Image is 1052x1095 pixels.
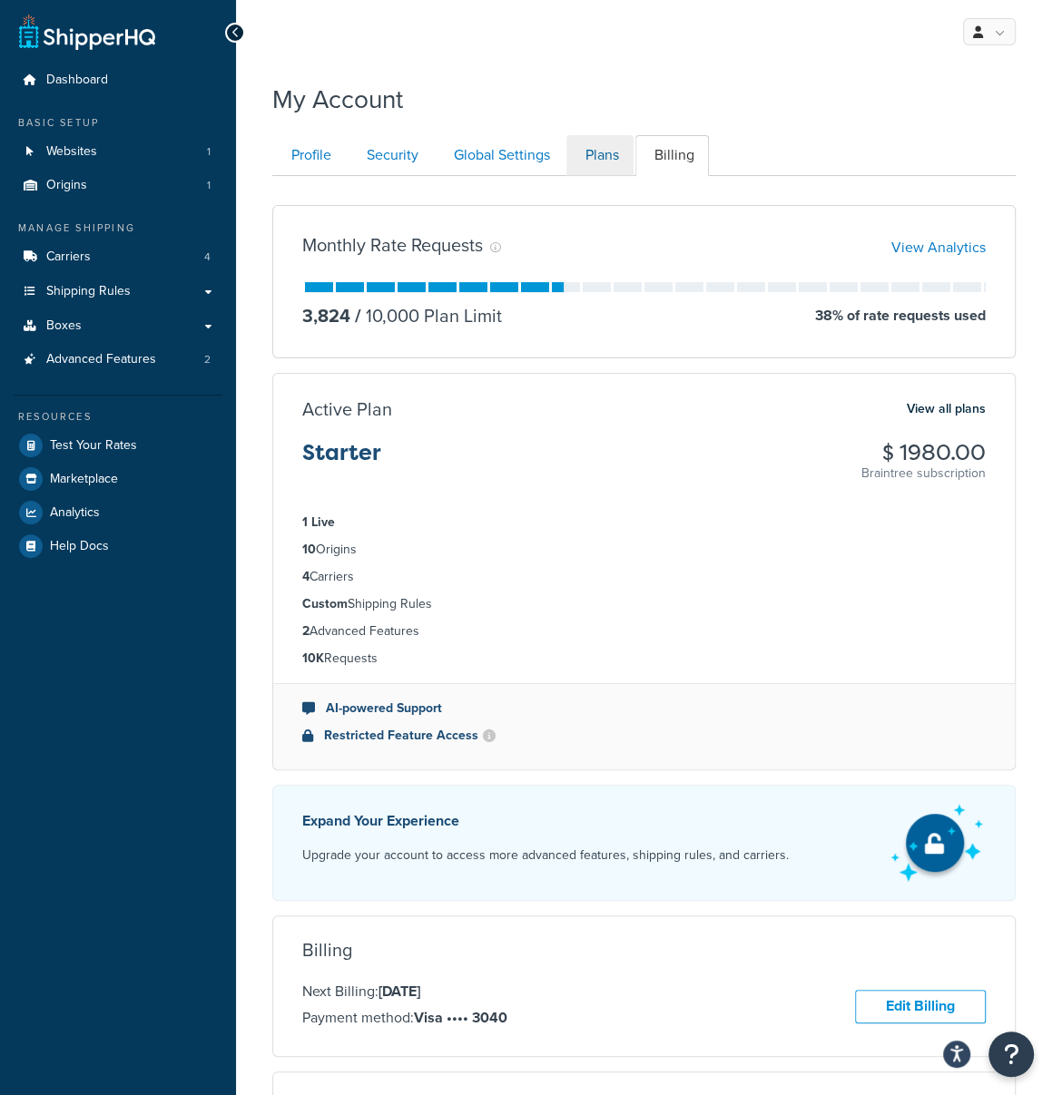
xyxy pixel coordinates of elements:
[14,220,222,236] div: Manage Shipping
[272,785,1016,901] a: Expand Your Experience Upgrade your account to access more advanced features, shipping rules, and...
[50,539,109,554] span: Help Docs
[14,496,222,529] a: Analytics
[302,567,310,586] strong: 4
[302,621,310,640] strong: 2
[861,441,986,464] h3: $ 1980.00
[302,649,324,668] strong: 10K
[302,567,986,587] li: Carriers
[14,275,222,308] a: Shipping Rules
[566,135,634,176] a: Plans
[14,115,222,131] div: Basic Setup
[988,1031,1034,1077] button: Open Resource Center
[14,240,222,274] a: Carriers 4
[272,82,403,117] h1: My Account
[815,303,986,328] p: 38 % of rate requests used
[14,169,222,202] a: Origins 1
[14,240,222,274] li: Carriers
[46,178,87,193] span: Origins
[302,843,789,868] p: Upgrade your account to access more advanced features, shipping rules, and carriers.
[46,249,91,265] span: Carriers
[907,397,986,421] a: View all plans
[14,135,222,169] li: Websites
[19,14,155,50] a: ShipperHQ Home
[348,135,433,176] a: Security
[14,463,222,495] a: Marketplace
[46,352,156,367] span: Advanced Features
[204,249,211,265] span: 4
[302,621,986,641] li: Advanced Features
[302,980,507,1003] p: Next Billing:
[14,409,222,425] div: Resources
[861,464,986,483] p: Braintree subscription
[435,135,565,176] a: Global Settings
[302,399,392,419] h3: Active Plan
[204,352,211,367] span: 2
[302,540,986,560] li: Origins
[14,135,222,169] a: Websites 1
[207,144,211,160] span: 1
[14,343,222,376] li: Advanced Features
[207,178,211,193] span: 1
[46,284,131,299] span: Shipping Rules
[302,235,483,255] h3: Monthly Rate Requests
[50,438,137,454] span: Test Your Rates
[302,649,986,669] li: Requests
[635,135,709,176] a: Billing
[302,513,335,532] strong: 1 Live
[350,303,502,328] p: 10,000 Plan Limit
[14,64,222,97] a: Dashboard
[302,594,348,613] strong: Custom
[855,990,986,1023] a: Edit Billing
[14,309,222,343] a: Boxes
[302,726,986,746] li: Restricted Feature Access
[302,808,789,834] p: Expand Your Experience
[14,169,222,202] li: Origins
[302,699,986,719] li: AI-powered Support
[302,540,316,559] strong: 10
[46,73,108,88] span: Dashboard
[379,981,420,1002] strong: [DATE]
[355,302,361,329] span: /
[14,429,222,462] a: Test Your Rates
[302,441,381,479] h3: Starter
[302,940,352,960] h3: Billing
[46,144,97,160] span: Websites
[50,472,118,487] span: Marketplace
[302,303,350,328] p: 3,824
[272,135,346,176] a: Profile
[302,594,986,614] li: Shipping Rules
[14,343,222,376] a: Advanced Features 2
[891,237,986,258] a: View Analytics
[302,1006,507,1030] p: Payment method:
[14,530,222,562] a: Help Docs
[414,1007,507,1028] strong: Visa •••• 3040
[46,318,82,334] span: Boxes
[50,505,100,521] span: Analytics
